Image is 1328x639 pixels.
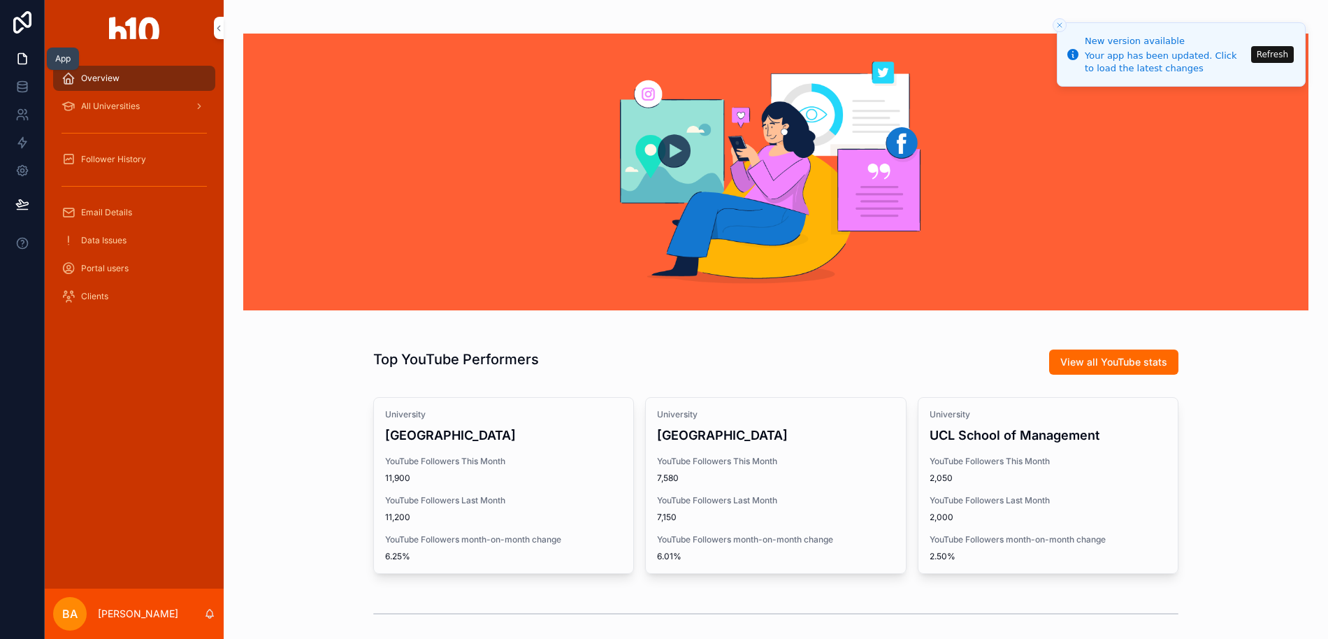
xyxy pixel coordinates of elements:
button: Close toast [1053,18,1067,32]
div: Your app has been updated. Click to load the latest changes [1085,50,1247,75]
span: 11,200 [385,512,622,523]
a: Clients [53,284,215,309]
span: YouTube Followers Last Month [385,495,622,506]
span: YouTube Followers This Month [657,456,894,467]
span: YouTube Followers This Month [385,456,622,467]
h4: [GEOGRAPHIC_DATA] [657,426,894,445]
button: View all YouTube stats [1049,350,1178,375]
span: Overview [81,73,120,84]
span: YouTube Followers Last Month [657,495,894,506]
span: All Universities [81,101,140,112]
span: Portal users [81,263,129,274]
span: YouTube Followers month-on-month change [657,534,894,545]
span: View all YouTube stats [1060,355,1167,369]
span: YouTube Followers This Month [930,456,1167,467]
span: Clients [81,291,108,302]
span: Data Issues [81,235,127,246]
span: YouTube Followers Last Month [930,495,1167,506]
a: All Universities [53,94,215,119]
span: YouTube Followers month-on-month change [930,534,1167,545]
a: Portal users [53,256,215,281]
h4: [GEOGRAPHIC_DATA] [385,426,622,445]
span: 7,580 [657,473,894,484]
img: App logo [109,17,159,39]
span: Follower History [81,154,146,165]
span: YouTube Followers month-on-month change [385,534,622,545]
span: BA [62,605,78,622]
a: University[GEOGRAPHIC_DATA]YouTube Followers This Month7,580YouTube Followers Last Month7,150YouT... [645,397,906,574]
span: University [930,409,1167,420]
span: 7,150 [657,512,894,523]
span: 2,050 [930,473,1167,484]
a: UniversityUCL School of ManagementYouTube Followers This Month2,050YouTube Followers Last Month2,... [918,397,1178,574]
span: 2.50% [930,551,1167,562]
div: scrollable content [45,56,224,327]
span: 6.25% [385,551,622,562]
span: University [657,409,894,420]
span: University [385,409,622,420]
button: Refresh [1251,46,1294,63]
a: Overview [53,66,215,91]
div: App [55,53,71,64]
a: Data Issues [53,228,215,253]
span: Email Details [81,207,132,218]
a: University[GEOGRAPHIC_DATA]YouTube Followers This Month11,900YouTube Followers Last Month11,200Yo... [373,397,634,574]
a: Follower History [53,147,215,172]
a: Email Details [53,200,215,225]
p: [PERSON_NAME] [98,607,178,621]
span: 2,000 [930,512,1167,523]
h1: Top YouTube Performers [373,350,539,369]
span: 11,900 [385,473,622,484]
img: 26838-Header.webp [243,34,1308,310]
div: New version available [1085,34,1247,48]
span: 6.01% [657,551,894,562]
h4: UCL School of Management [930,426,1167,445]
